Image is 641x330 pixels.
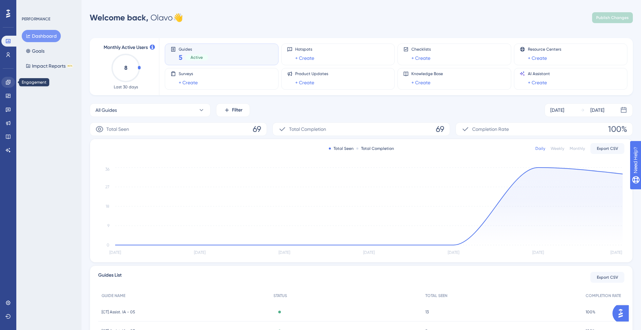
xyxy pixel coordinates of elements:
[551,146,564,151] div: Weekly
[295,71,328,76] span: Product Updates
[106,204,109,209] tspan: 18
[590,143,624,154] button: Export CSV
[179,71,198,76] span: Surveys
[295,79,314,87] a: + Create
[356,146,394,151] div: Total Completion
[90,13,148,22] span: Welcome back,
[289,125,326,133] span: Total Completion
[411,47,431,52] span: Checklists
[570,146,585,151] div: Monthly
[104,44,148,52] span: Monthly Active Users
[253,124,261,135] span: 69
[106,125,129,133] span: Total Seen
[279,250,290,255] tspan: [DATE]
[216,103,250,117] button: Filter
[98,271,122,283] span: Guides List
[179,79,198,87] a: + Create
[528,71,550,76] span: AI Assistant
[586,293,621,298] span: COMPLETION RATE
[528,54,547,62] a: + Create
[22,16,50,22] div: PERFORMANCE
[597,146,618,151] span: Export CSV
[22,60,77,72] button: Impact ReportsBETA
[114,84,138,90] span: Last 30 days
[273,293,287,298] span: STATUS
[109,250,121,255] tspan: [DATE]
[532,250,544,255] tspan: [DATE]
[90,103,211,117] button: All Guides
[535,146,545,151] div: Daily
[67,64,73,68] div: BETA
[105,185,109,189] tspan: 27
[612,303,633,324] iframe: UserGuiding AI Assistant Launcher
[295,47,314,52] span: Hotspots
[590,106,604,114] div: [DATE]
[596,15,629,20] span: Publish Changes
[90,12,183,23] div: Olavo 👋
[425,293,447,298] span: TOTAL SEEN
[102,309,135,315] span: [CT] Assist. IA - 05
[550,106,564,114] div: [DATE]
[179,53,182,62] span: 5
[592,12,633,23] button: Publish Changes
[22,45,49,57] button: Goals
[295,54,314,62] a: + Create
[363,250,375,255] tspan: [DATE]
[597,275,618,280] span: Export CSV
[472,125,509,133] span: Completion Rate
[528,47,561,52] span: Resource Centers
[425,309,429,315] span: 13
[191,55,203,60] span: Active
[610,250,622,255] tspan: [DATE]
[232,106,243,114] span: Filter
[95,106,117,114] span: All Guides
[590,272,624,283] button: Export CSV
[411,71,443,76] span: Knowledge Base
[411,54,430,62] a: + Create
[16,2,42,10] span: Need Help?
[107,223,109,228] tspan: 9
[448,250,459,255] tspan: [DATE]
[436,124,444,135] span: 69
[528,79,547,87] a: + Create
[22,30,61,42] button: Dashboard
[329,146,354,151] div: Total Seen
[179,47,208,51] span: Guides
[124,65,127,71] text: 8
[194,250,206,255] tspan: [DATE]
[608,124,627,135] span: 100%
[105,167,109,172] tspan: 36
[107,243,109,247] tspan: 0
[586,309,595,315] span: 100%
[411,79,430,87] a: + Create
[102,293,125,298] span: GUIDE NAME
